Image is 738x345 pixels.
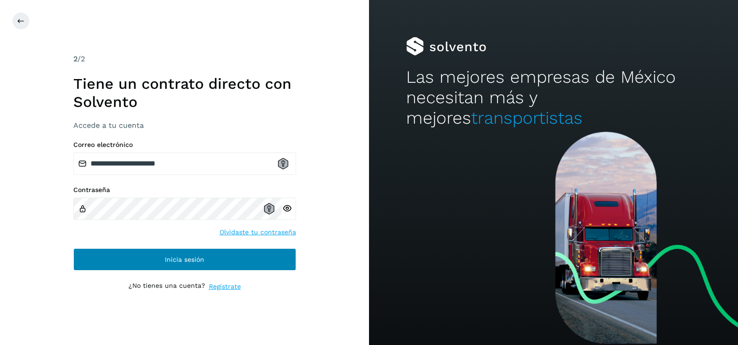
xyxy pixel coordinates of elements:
span: 2 [73,54,78,63]
span: Inicia sesión [165,256,204,263]
button: Inicia sesión [73,248,296,271]
div: /2 [73,53,296,65]
a: Regístrate [209,282,241,292]
h3: Accede a tu cuenta [73,121,296,130]
label: Correo electrónico [73,141,296,149]
p: ¿No tienes una cuenta? [129,282,205,292]
a: Olvidaste tu contraseña [220,227,296,237]
h1: Tiene un contrato directo con Solvento [73,75,296,111]
span: transportistas [471,108,583,128]
h2: Las mejores empresas de México necesitan más y mejores [406,67,701,129]
label: Contraseña [73,186,296,194]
